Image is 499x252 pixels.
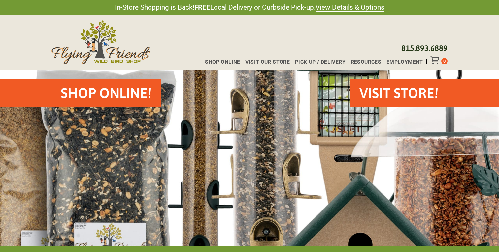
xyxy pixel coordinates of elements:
span: Visit Our Store [245,59,290,65]
h2: VISIT STORE! [359,83,438,103]
span: 0 [443,59,446,64]
a: 815.893.6889 [401,44,448,53]
span: Resources [351,59,382,65]
span: In-Store Shopping is Back! Local Delivery or Curbside Pick-up. [115,3,384,12]
a: Pick-up / Delivery [290,59,346,65]
div: Toggle Off Canvas Content [430,56,441,64]
span: Shop Online [205,59,240,65]
span: Employment [386,59,423,65]
a: Employment [381,59,423,65]
a: View Details & Options [316,3,384,12]
a: Shop Online [200,59,240,65]
img: Flying Friends Wild Bird Shop Logo [51,20,150,64]
a: Visit Our Store [240,59,290,65]
strong: FREE [194,3,210,11]
a: Resources [346,59,381,65]
h2: Shop Online! [61,83,151,103]
span: Pick-up / Delivery [295,59,346,65]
